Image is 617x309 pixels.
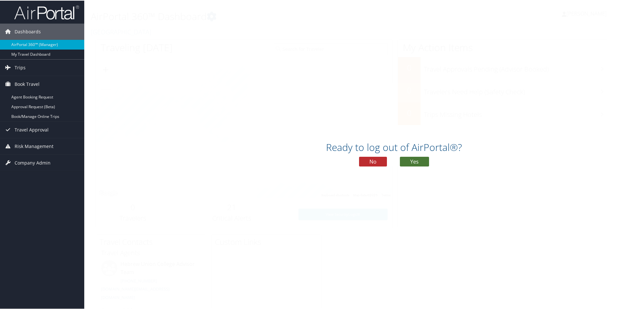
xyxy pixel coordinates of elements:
[15,75,40,92] span: Book Travel
[15,59,26,75] span: Trips
[15,23,41,39] span: Dashboards
[15,121,49,137] span: Travel Approval
[400,156,429,166] button: Yes
[15,154,51,170] span: Company Admin
[15,138,53,154] span: Risk Management
[14,4,79,19] img: airportal-logo.png
[359,156,387,166] button: No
